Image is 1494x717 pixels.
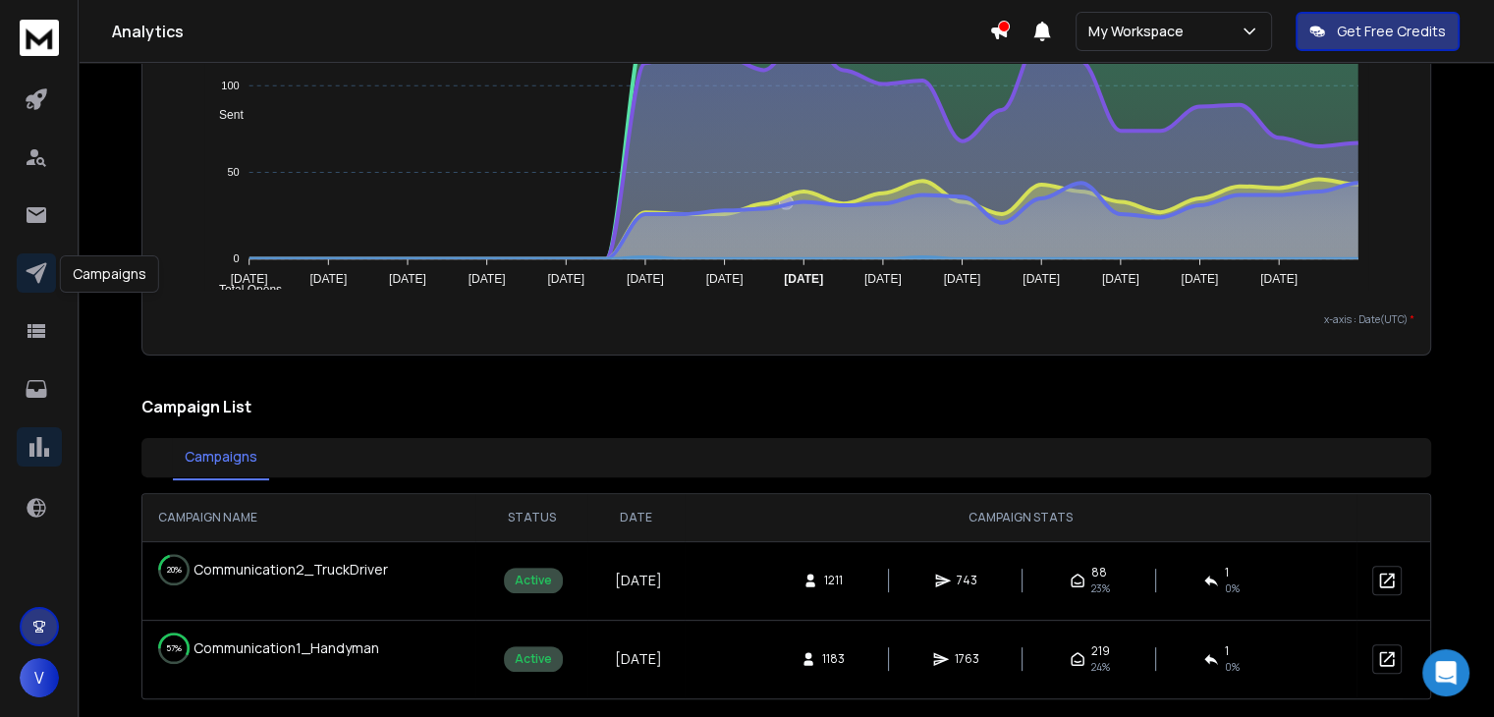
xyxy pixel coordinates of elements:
[587,620,684,698] td: [DATE]
[221,80,239,91] tspan: 100
[864,272,902,286] tspan: [DATE]
[20,658,59,697] button: V
[547,272,584,286] tspan: [DATE]
[1337,22,1446,41] p: Get Free Credits
[234,252,240,264] tspan: 0
[142,494,475,541] th: CAMPAIGN NAME
[1225,565,1229,580] span: 1
[173,435,269,480] button: Campaigns
[955,651,979,667] span: 1763
[1023,272,1060,286] tspan: [DATE]
[228,166,240,178] tspan: 50
[167,560,182,579] p: 20 %
[231,272,268,286] tspan: [DATE]
[504,568,563,593] div: Active
[822,651,845,667] span: 1183
[1260,272,1298,286] tspan: [DATE]
[166,638,182,658] p: 57 %
[587,494,684,541] th: DATE
[1422,649,1469,696] div: Open Intercom Messenger
[1296,12,1460,51] button: Get Free Credits
[587,541,684,620] td: [DATE]
[20,20,59,56] img: logo
[475,494,587,541] th: STATUS
[389,272,426,286] tspan: [DATE]
[706,272,744,286] tspan: [DATE]
[60,255,159,293] div: Campaigns
[1091,659,1110,675] span: 24 %
[204,283,282,297] span: Total Opens
[627,272,664,286] tspan: [DATE]
[1091,565,1107,580] span: 88
[685,494,1356,541] th: CAMPAIGN STATS
[1182,272,1219,286] tspan: [DATE]
[1225,580,1240,596] span: 0 %
[142,621,457,676] td: Communication1_Handyman
[142,542,457,597] td: Communication2_TruckDriver
[158,312,1414,327] p: x-axis : Date(UTC)
[944,272,981,286] tspan: [DATE]
[957,573,977,588] span: 743
[141,395,1431,418] h2: Campaign List
[504,646,563,672] div: Active
[1091,580,1110,596] span: 23 %
[784,272,823,286] tspan: [DATE]
[1091,643,1110,659] span: 219
[1088,22,1191,41] p: My Workspace
[310,272,348,286] tspan: [DATE]
[112,20,989,43] h1: Analytics
[1225,643,1229,659] span: 1
[1102,272,1139,286] tspan: [DATE]
[204,108,244,122] span: Sent
[1225,659,1240,675] span: 0 %
[469,272,506,286] tspan: [DATE]
[824,573,844,588] span: 1211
